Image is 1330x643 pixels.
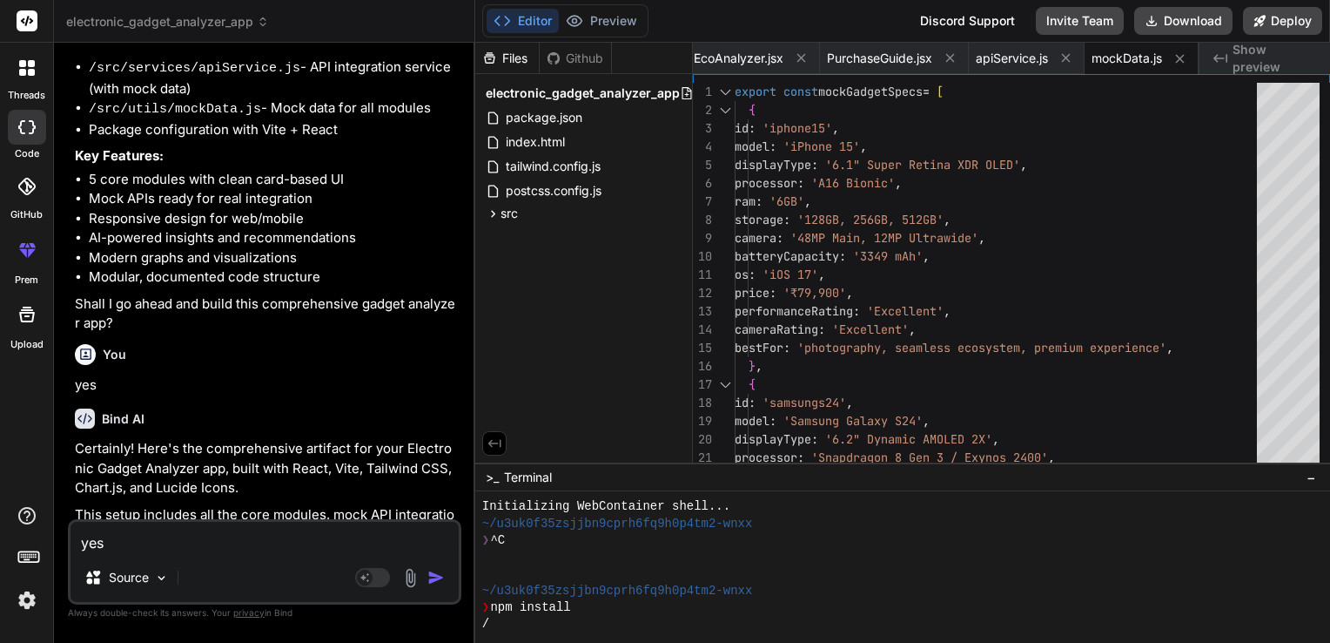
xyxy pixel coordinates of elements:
[482,498,730,515] span: Initializing WebContainer shell...
[1092,50,1162,67] span: mockData.js
[693,284,712,302] div: 12
[68,605,461,621] p: Always double-check its answers. Your in Bind
[1233,41,1316,76] span: Show preview
[783,212,790,227] span: :
[693,119,712,138] div: 3
[762,120,832,136] span: 'iphone15'
[693,394,712,412] div: 18
[714,101,736,119] div: Click to collapse the range.
[769,139,776,154] span: :
[944,212,950,227] span: ,
[233,607,265,618] span: privacy
[66,13,269,30] span: electronic_gadget_analyzer_app
[475,50,539,67] div: Files
[487,9,559,33] button: Editor
[490,599,570,616] span: npm install
[1306,469,1316,486] span: −
[693,430,712,449] div: 20
[769,413,776,429] span: :
[89,228,458,248] li: AI-powered insights and recommendations
[12,585,42,615] img: settings
[783,84,818,99] span: const
[811,157,818,173] span: :
[923,248,930,264] span: ,
[832,321,909,337] span: 'Excellent'
[853,248,923,264] span: '3349 mAh'
[811,450,1048,465] span: 'Snapdragon 8 Gen 3 / Exynos 2400'
[75,505,458,545] p: This setup includes all the core modules, mock API integrations, and a responsive design, ready f...
[504,180,603,201] span: postcss.config.js
[89,267,458,288] li: Modular, documented code structure
[839,248,846,264] span: :
[75,294,458,334] p: Shall I go ahead and build this comprehensive gadget analyzer app?
[811,175,895,191] span: 'A16 Bionic'
[762,267,818,282] span: 'iOS 17'
[735,120,749,136] span: id
[102,410,144,428] h6: Bind AI
[1145,340,1166,355] span: ce'
[797,340,1145,355] span: 'photography, seamless ecosystem, premium experien
[89,209,458,229] li: Responsive design for web/mobile
[783,413,923,429] span: 'Samsung Galaxy S24'
[8,88,45,103] label: threads
[1303,464,1320,491] button: −
[735,413,769,429] span: model
[735,193,756,209] span: ram
[735,212,783,227] span: storage
[783,340,790,355] span: :
[693,357,712,376] div: 16
[735,450,797,465] span: processor
[895,175,902,191] span: ,
[75,376,458,396] p: yes
[749,267,756,282] span: :
[1020,157,1027,173] span: ,
[89,102,261,117] code: /src/utils/mockData.js
[735,248,839,264] span: batteryCapacity
[827,50,932,67] span: PurchaseGuide.jsx
[735,303,853,319] span: performanceRating
[504,132,567,152] span: index.html
[769,285,776,301] span: :
[749,376,756,392] span: {
[693,412,712,430] div: 19
[797,212,944,227] span: '128GB, 256GB, 512GB'
[693,339,712,357] div: 15
[860,139,867,154] span: ,
[749,358,756,374] span: }
[1048,450,1055,465] span: ,
[75,439,458,498] p: Certainly! Here's the comprehensive artifact for your Electronic Gadget Analyzer app, built with ...
[694,50,783,67] span: EcoAnalyzer.jsx
[735,157,811,173] span: displayType
[811,431,818,447] span: :
[400,568,420,588] img: attachment
[735,321,818,337] span: cameraRating
[89,248,458,268] li: Modern graphs and visualizations
[756,358,762,374] span: ,
[846,395,853,410] span: ,
[89,58,458,98] li: - API integration service (with mock data)
[978,230,985,246] span: ,
[693,174,712,193] div: 6
[154,571,169,585] img: Pick Models
[490,532,505,549] span: ^C
[783,139,860,154] span: 'iPhone 15'
[818,267,825,282] span: ,
[486,469,499,486] span: >_
[735,285,769,301] span: price
[923,84,930,99] span: =
[735,230,776,246] span: camera
[504,156,602,177] span: tailwind.config.js
[89,120,458,140] li: Package configuration with Vite + React
[783,285,846,301] span: '₹79,900'
[853,303,860,319] span: :
[776,230,783,246] span: :
[693,247,712,266] div: 10
[1134,7,1233,35] button: Download
[825,431,992,447] span: '6.2" Dynamic AMOLED 2X'
[10,337,44,352] label: Upload
[992,431,999,447] span: ,
[818,321,825,337] span: :
[735,267,749,282] span: os
[482,516,753,532] span: ~/u3uk0f35zsjjbn9cprh6fq9h0p4tm2-wnxx
[832,120,839,136] span: ,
